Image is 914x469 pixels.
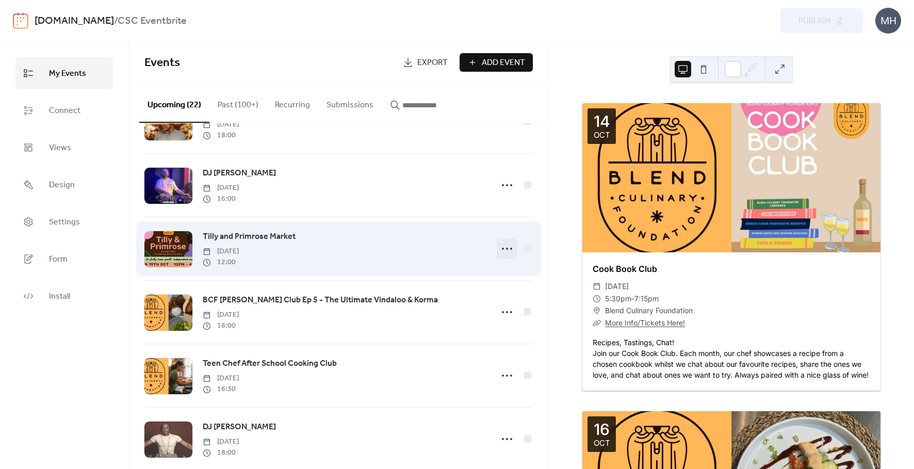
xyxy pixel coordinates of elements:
b: CSC Eventbrite [118,11,187,31]
a: Export [395,53,455,72]
div: Oct [594,439,610,447]
span: 18:00 [203,130,239,141]
div: Oct [594,131,610,139]
a: Cook Book Club [593,264,657,274]
div: ​ [593,280,601,293]
span: DJ [PERSON_NAME] [203,421,276,433]
span: Install [49,288,70,305]
span: Add Event [482,57,525,69]
button: Submissions [318,84,382,122]
span: Teen Chef After School Cooking Club [203,358,337,370]
button: Recurring [267,84,318,122]
span: [DATE] [203,183,239,193]
span: Events [144,52,180,74]
span: My Events [49,66,86,82]
span: 16:30 [203,384,239,395]
button: Upcoming (22) [139,84,209,123]
div: 16 [594,422,610,437]
a: DJ [PERSON_NAME] [203,167,276,180]
span: 16:00 [203,193,239,204]
span: Tilly and Primrose Market [203,231,296,243]
a: Form [15,243,113,275]
img: logo [13,12,28,29]
span: [DATE] [203,373,239,384]
a: [DOMAIN_NAME] [35,11,114,31]
span: [DATE] [203,310,239,320]
span: - [631,293,634,305]
a: My Events [15,57,113,89]
button: Past (100+) [209,84,267,122]
a: Teen Chef After School Cooking Club [203,357,337,370]
div: Recipes, Tastings, Chat! Join our Cook Book Club. Each month, our chef showcases a recipe from a ... [582,337,880,380]
span: Views [49,140,71,156]
a: Tilly and Primrose Market [203,230,296,244]
a: Views [15,132,113,164]
span: Blend Culinary Foundation [605,304,693,317]
span: [DATE] [203,436,239,447]
span: Design [49,177,75,193]
a: Settings [15,206,113,238]
span: 5:30pm [605,293,631,305]
div: 14 [594,114,610,129]
span: Export [417,57,448,69]
span: [DATE] [203,246,239,257]
a: Install [15,280,113,312]
span: Connect [49,103,80,119]
a: Design [15,169,113,201]
span: 18:00 [203,320,239,331]
span: Settings [49,214,80,231]
span: [DATE] [203,119,239,130]
a: Connect [15,94,113,126]
div: MH [875,8,901,34]
button: Add Event [460,53,533,72]
b: / [114,11,118,31]
span: 7:15pm [634,293,659,305]
div: ​ [593,304,601,317]
span: [DATE] [605,280,629,293]
div: ​ [593,293,601,305]
a: DJ [PERSON_NAME] [203,421,276,434]
a: BCF [PERSON_NAME] Club Ep 5 - The Ultimate Vindaloo & Korma [203,294,438,307]
span: 12:00 [203,257,239,268]
span: Form [49,251,68,268]
a: More Info/Tickets Here! [605,318,685,327]
div: ​ [593,317,601,329]
span: 18:00 [203,447,239,458]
